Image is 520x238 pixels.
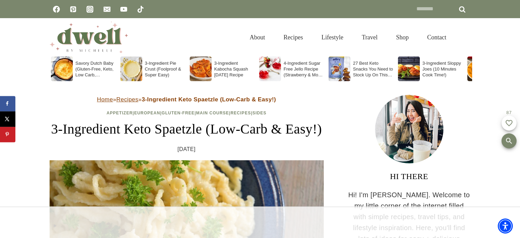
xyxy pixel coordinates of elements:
[196,111,229,115] a: Main Course
[252,111,266,115] a: Sides
[136,207,385,238] iframe: Advertisement
[117,2,131,16] a: YouTube
[177,145,196,154] time: [DATE]
[162,111,195,115] a: Gluten-Free
[230,111,251,115] a: Recipes
[312,26,352,49] a: Lifestyle
[352,26,387,49] a: Travel
[134,111,160,115] a: European
[240,26,274,49] a: About
[50,119,324,139] h1: 3-Ingredient Keto Spaetzle (Low-Carb & Easy!)
[142,96,276,103] strong: 3-Ingredient Keto Spaetzle (Low-Carb & Easy!)
[83,2,97,16] a: Instagram
[107,111,267,115] span: | | | | |
[97,96,276,103] span: » »
[134,2,147,16] a: TikTok
[100,2,114,16] a: Email
[240,26,455,49] nav: Primary Navigation
[498,218,513,234] div: Accessibility Menu
[274,26,312,49] a: Recipes
[66,2,80,16] a: Pinterest
[116,96,138,103] a: Recipes
[50,2,63,16] a: Facebook
[50,22,128,53] img: DWELL by michelle
[348,170,471,183] h3: HI THERE
[107,111,133,115] a: Appetizer
[97,96,113,103] a: Home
